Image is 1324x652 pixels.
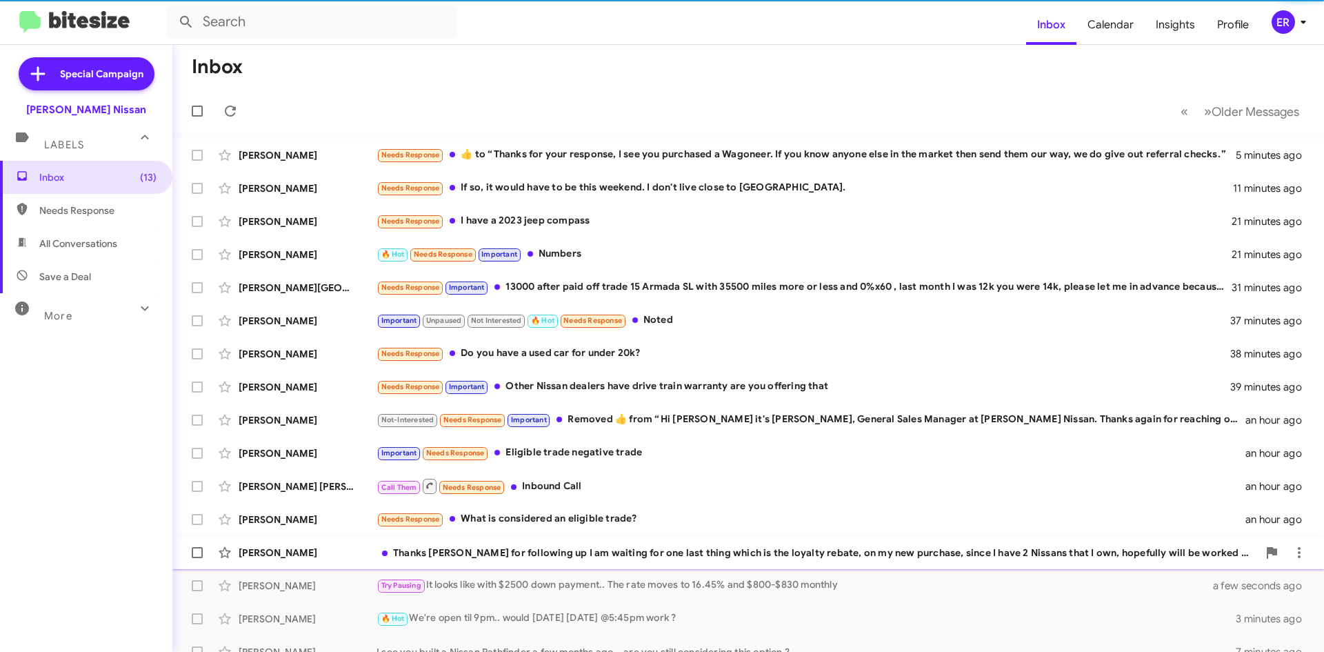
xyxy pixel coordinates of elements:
span: More [44,310,72,322]
span: Try Pausing [381,581,421,590]
a: Special Campaign [19,57,154,90]
div: [PERSON_NAME] [239,546,377,560]
div: [PERSON_NAME] [239,446,377,460]
div: 13000 after paid off trade 15 Armada SL with 35500 miles more or less and 0%x60 , last month I wa... [377,279,1232,295]
div: 21 minutes ago [1232,215,1313,228]
span: 🔥 Hot [531,316,554,325]
div: a few seconds ago [1230,579,1313,593]
span: » [1204,103,1212,120]
div: [PERSON_NAME] Nissan [26,103,146,117]
div: an hour ago [1245,513,1313,526]
button: ER [1260,10,1309,34]
div: 5 minutes ago [1236,148,1313,162]
div: [PERSON_NAME] [PERSON_NAME] [239,480,377,493]
span: Needs Response [443,415,502,424]
div: Noted [377,313,1230,328]
span: Important [381,316,417,325]
div: ​👍​ to “ Thanks for your response, I see you purchased a Wagoneer. If you know anyone else in the... [377,147,1236,163]
div: Removed ‌👍‌ from “ Hi [PERSON_NAME] it's [PERSON_NAME], General Sales Manager at [PERSON_NAME] Ni... [377,412,1245,428]
div: [PERSON_NAME][GEOGRAPHIC_DATA] [239,281,377,295]
div: 31 minutes ago [1232,281,1313,295]
div: Do you have a used car for under 20k? [377,346,1230,362]
span: Not-Interested [381,415,434,424]
h1: Inbox [192,56,243,78]
span: Not Interested [471,316,522,325]
span: Call Them [381,483,417,492]
span: Important [511,415,547,424]
div: [PERSON_NAME] [239,579,377,593]
div: We're open til 9pm.. would [DATE] [DATE] @5:45pm work ? [377,611,1236,626]
div: Other Nissan dealers have drive train warranty are you offering that [377,379,1230,395]
nav: Page navigation example [1173,97,1307,126]
span: Needs Response [381,217,440,226]
div: [PERSON_NAME] [239,248,377,261]
div: [PERSON_NAME] [239,380,377,394]
span: Needs Response [39,204,157,217]
div: 37 minutes ago [1230,314,1313,328]
div: Eligible trade negative trade [377,445,1245,461]
div: an hour ago [1245,413,1313,427]
span: (13) [140,170,157,184]
span: Needs Response [381,349,440,358]
span: Important [449,382,485,391]
div: [PERSON_NAME] [239,314,377,328]
span: Important [449,283,485,292]
span: Important [481,250,517,259]
span: 🔥 Hot [381,250,405,259]
div: [PERSON_NAME] [239,347,377,361]
button: Next [1196,97,1307,126]
span: Labels [44,139,84,151]
span: Needs Response [563,316,622,325]
span: Special Campaign [60,67,143,81]
div: [PERSON_NAME] [239,513,377,526]
div: 11 minutes ago [1233,181,1313,195]
span: Important [381,448,417,457]
div: 3 minutes ago [1236,612,1313,626]
span: Unpaused [426,316,462,325]
a: Profile [1206,5,1260,45]
span: Needs Response [426,448,485,457]
div: [PERSON_NAME] [239,612,377,626]
span: Needs Response [381,382,440,391]
span: Save a Deal [39,270,91,284]
div: What is considered an eligible trade? [377,511,1245,527]
div: [PERSON_NAME] [239,413,377,427]
input: Search [167,6,457,39]
div: 39 minutes ago [1230,380,1313,394]
div: It looks like with $2500 down payment.. The rate moves to 16.45% and $800-$830 monthly [377,577,1230,593]
span: Needs Response [381,515,440,524]
div: If so, it would have to be this weekend. I don't live close to [GEOGRAPHIC_DATA]. [377,180,1233,196]
span: Inbox [39,170,157,184]
span: 🔥 Hot [381,614,405,623]
button: Previous [1172,97,1196,126]
div: [PERSON_NAME] [239,181,377,195]
div: 21 minutes ago [1232,248,1313,261]
div: an hour ago [1245,480,1313,493]
div: Numbers [377,246,1232,262]
span: « [1181,103,1188,120]
span: Needs Response [443,483,501,492]
span: Needs Response [381,283,440,292]
a: Calendar [1076,5,1145,45]
span: Older Messages [1212,104,1299,119]
span: Needs Response [381,184,440,192]
div: I have a 2023 jeep compass [377,213,1232,229]
div: [PERSON_NAME] [239,148,377,162]
div: ER [1272,10,1295,34]
div: 38 minutes ago [1230,347,1313,361]
div: Inbound Call [377,477,1245,495]
span: Needs Response [414,250,472,259]
span: Needs Response [381,150,440,159]
a: Inbox [1026,5,1076,45]
div: an hour ago [1245,446,1313,460]
div: [PERSON_NAME] [239,215,377,228]
span: All Conversations [39,237,117,250]
a: Insights [1145,5,1206,45]
div: Thanks [PERSON_NAME] for following up I am waiting for one last thing which is the loyalty rebate... [377,546,1258,560]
